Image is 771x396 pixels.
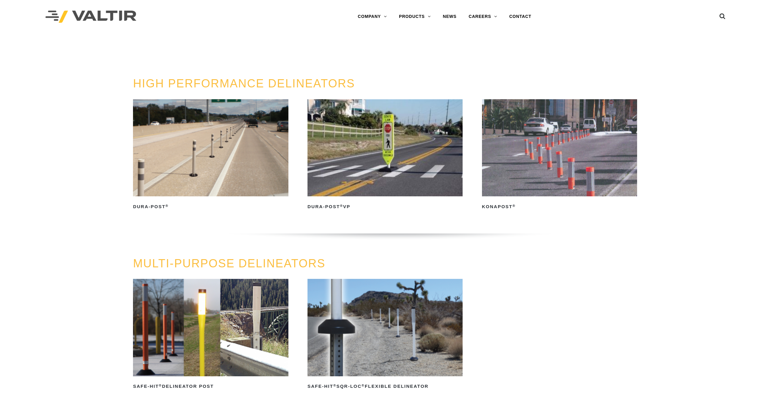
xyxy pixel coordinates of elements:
sup: ® [159,384,162,387]
a: CAREERS [463,11,503,23]
a: COMPANY [352,11,393,23]
h2: Dura-Post [133,202,288,212]
h2: Safe-Hit SQR-LOC Flexible Delineator [307,382,463,391]
h2: Safe-Hit Delineator Post [133,382,288,391]
a: Dura-Post®VP [307,99,463,212]
a: HIGH PERFORMANCE DELINEATORS [133,77,355,90]
sup: ® [362,384,365,387]
a: CONTACT [503,11,537,23]
img: Valtir [45,11,136,23]
a: Safe-Hit®Delineator Post [133,279,288,391]
sup: ® [513,204,516,208]
a: Safe-Hit®SQR-LOC®Flexible Delineator [307,279,463,391]
a: Dura-Post® [133,99,288,212]
a: PRODUCTS [393,11,437,23]
a: NEWS [437,11,463,23]
h2: KonaPost [482,202,637,212]
a: MULTI-PURPOSE DELINEATORS [133,257,325,270]
sup: ® [340,204,343,208]
sup: ® [165,204,168,208]
h2: Dura-Post VP [307,202,463,212]
a: KonaPost® [482,99,637,212]
sup: ® [333,384,336,387]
